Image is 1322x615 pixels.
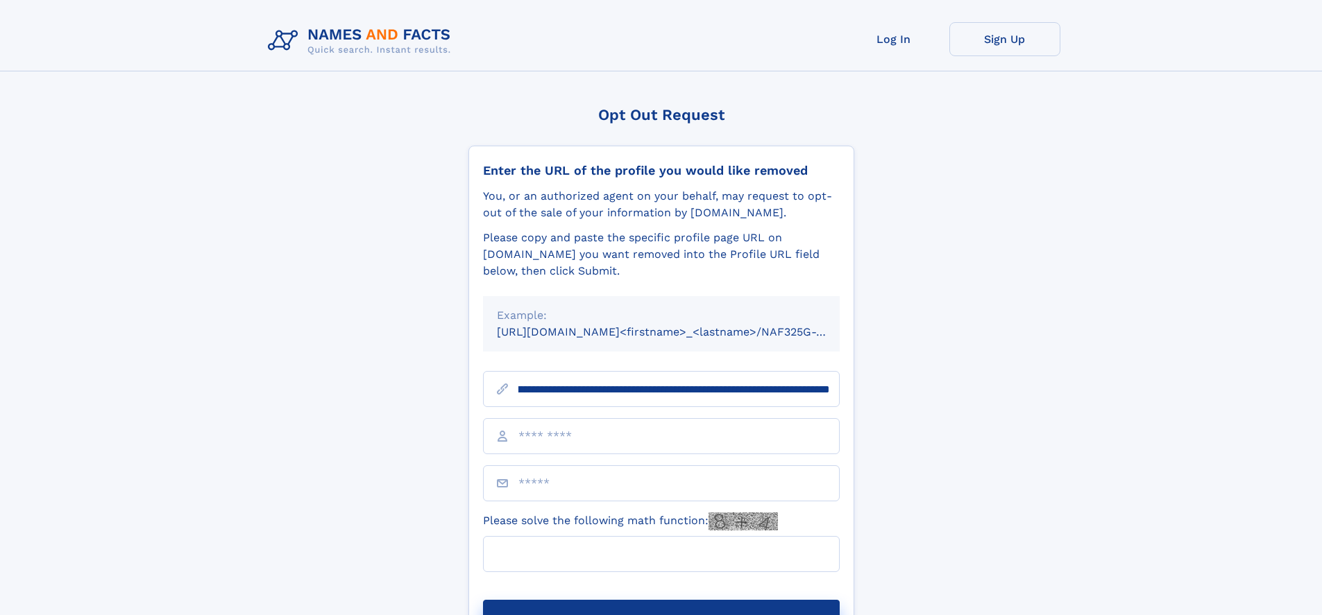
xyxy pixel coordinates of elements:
[838,22,949,56] a: Log In
[483,512,778,530] label: Please solve the following math function:
[262,22,462,60] img: Logo Names and Facts
[483,188,840,221] div: You, or an authorized agent on your behalf, may request to opt-out of the sale of your informatio...
[483,229,840,279] div: Please copy and paste the specific profile page URL on [DOMAIN_NAME] you want removed into the Pr...
[497,307,826,324] div: Example:
[483,163,840,178] div: Enter the URL of the profile you would like removed
[949,22,1060,56] a: Sign Up
[468,106,854,123] div: Opt Out Request
[497,325,866,338] small: [URL][DOMAIN_NAME]<firstname>_<lastname>/NAF325G-xxxxxxxx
